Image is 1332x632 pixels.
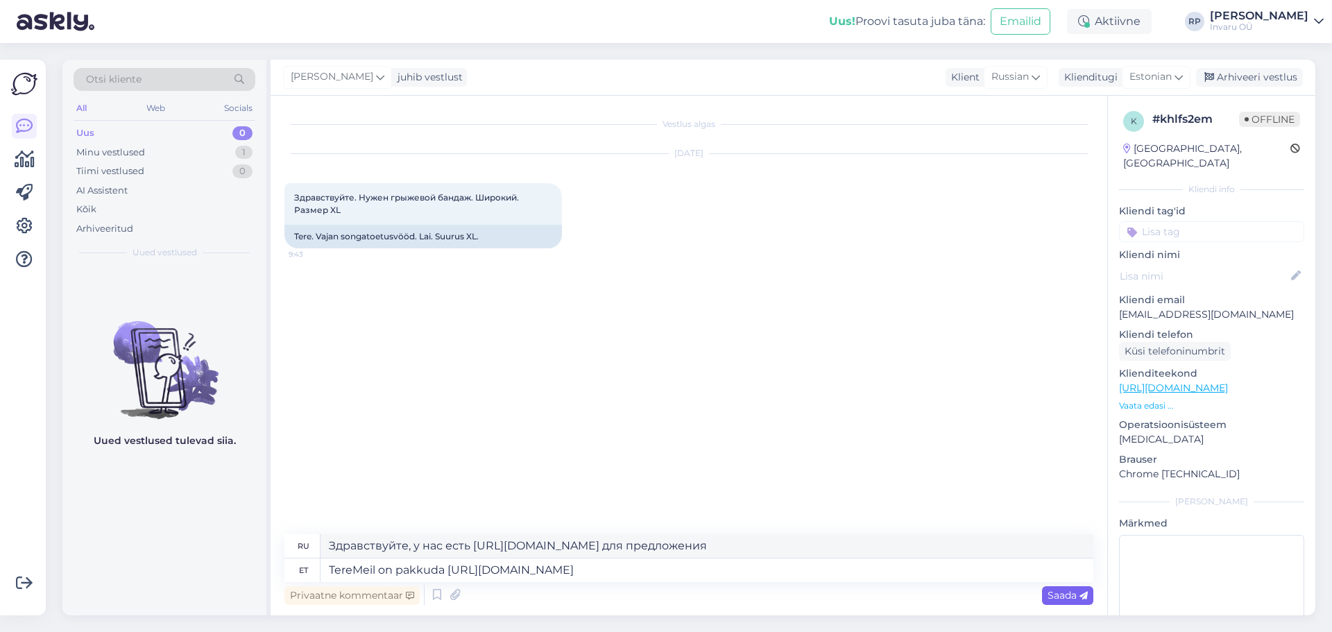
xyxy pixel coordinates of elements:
[1067,9,1152,34] div: Aktiivne
[76,146,145,160] div: Minu vestlused
[76,184,128,198] div: AI Assistent
[289,249,341,259] span: 9:43
[284,147,1093,160] div: [DATE]
[76,203,96,216] div: Kõik
[291,69,373,85] span: [PERSON_NAME]
[232,126,253,140] div: 0
[1120,268,1288,284] input: Lisa nimi
[1119,293,1304,307] p: Kliendi email
[294,192,521,215] span: Здравствуйте. Нужен грыжевой бандаж. Широкий. Размер XL
[1119,204,1304,219] p: Kliendi tag'id
[94,434,236,448] p: Uued vestlused tulevad siia.
[1119,342,1231,361] div: Küsi telefoninumbrit
[232,164,253,178] div: 0
[1210,22,1308,33] div: Invaru OÜ
[1119,382,1228,394] a: [URL][DOMAIN_NAME]
[321,534,1093,558] textarea: Здравствуйте, у нас есть [URL][DOMAIN_NAME] для предложения
[1119,467,1304,481] p: Chrome [TECHNICAL_ID]
[76,222,133,236] div: Arhiveeritud
[144,99,168,117] div: Web
[1119,400,1304,412] p: Vaata edasi ...
[991,69,1029,85] span: Russian
[321,558,1093,582] textarea: TereMeil on pakkuda [URL][DOMAIN_NAME]
[1119,221,1304,242] input: Lisa tag
[991,8,1050,35] button: Emailid
[1152,111,1239,128] div: # khlfs2em
[298,534,309,558] div: ru
[299,558,308,582] div: et
[1048,589,1088,601] span: Saada
[1119,452,1304,467] p: Brauser
[284,225,562,248] div: Tere. Vajan songatoetusvööd. Lai. Suurus XL.
[11,71,37,97] img: Askly Logo
[1059,70,1118,85] div: Klienditugi
[1119,495,1304,508] div: [PERSON_NAME]
[1210,10,1308,22] div: [PERSON_NAME]
[76,126,94,140] div: Uus
[1210,10,1324,33] a: [PERSON_NAME]Invaru OÜ
[392,70,463,85] div: juhib vestlust
[829,15,855,28] b: Uus!
[1129,69,1172,85] span: Estonian
[62,296,266,421] img: No chats
[1119,516,1304,531] p: Märkmed
[221,99,255,117] div: Socials
[1119,307,1304,322] p: [EMAIL_ADDRESS][DOMAIN_NAME]
[235,146,253,160] div: 1
[946,70,980,85] div: Klient
[86,72,142,87] span: Otsi kliente
[1239,112,1300,127] span: Offline
[76,164,144,178] div: Tiimi vestlused
[1131,116,1137,126] span: k
[1123,142,1290,171] div: [GEOGRAPHIC_DATA], [GEOGRAPHIC_DATA]
[133,246,197,259] span: Uued vestlused
[284,118,1093,130] div: Vestlus algas
[74,99,89,117] div: All
[1119,366,1304,381] p: Klienditeekond
[284,586,420,605] div: Privaatne kommentaar
[1185,12,1204,31] div: RP
[1119,248,1304,262] p: Kliendi nimi
[1196,68,1303,87] div: Arhiveeri vestlus
[1119,327,1304,342] p: Kliendi telefon
[1119,432,1304,447] p: [MEDICAL_DATA]
[829,13,985,30] div: Proovi tasuta juba täna:
[1119,183,1304,196] div: Kliendi info
[1119,418,1304,432] p: Operatsioonisüsteem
